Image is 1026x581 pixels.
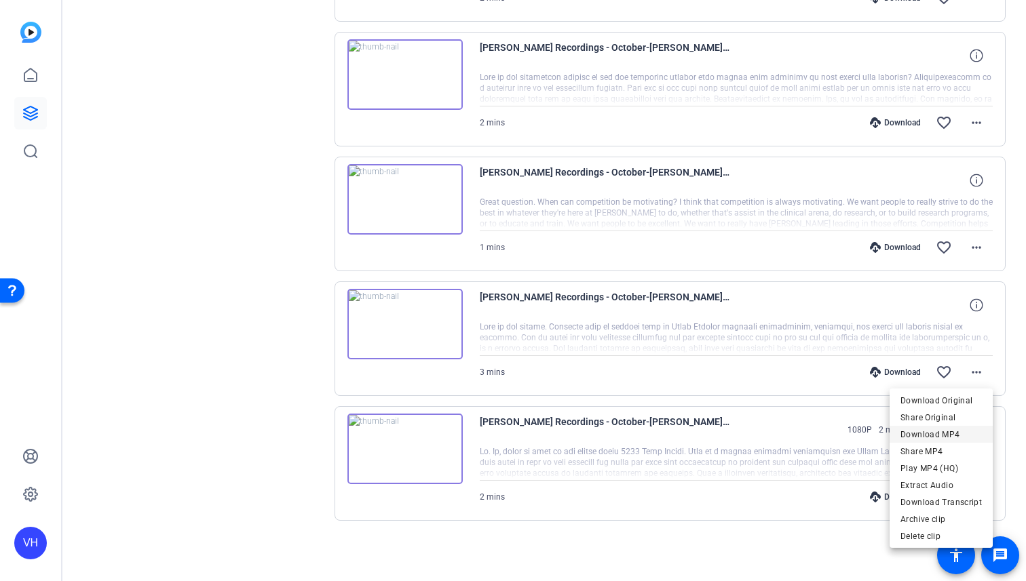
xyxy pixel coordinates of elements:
[900,393,982,409] span: Download Original
[900,443,982,460] span: Share MP4
[900,494,982,510] span: Download Transcript
[900,477,982,494] span: Extract Audio
[900,460,982,477] span: Play MP4 (HQ)
[900,409,982,426] span: Share Original
[900,511,982,527] span: Archive clip
[900,426,982,443] span: Download MP4
[900,528,982,544] span: Delete clip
